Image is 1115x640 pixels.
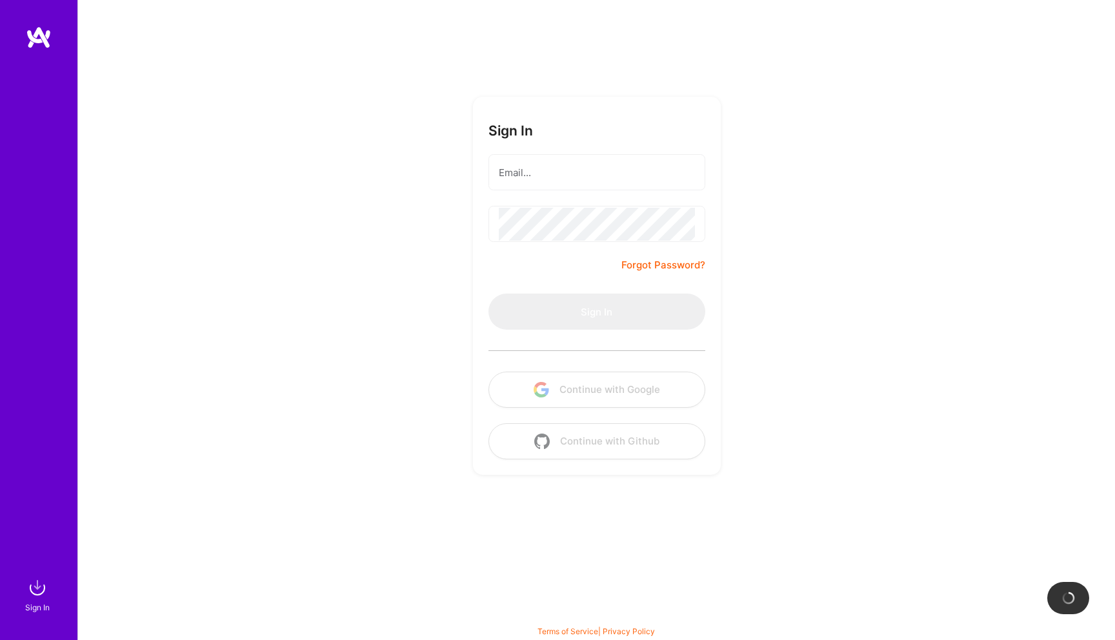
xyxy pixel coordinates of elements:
[537,626,598,636] a: Terms of Service
[488,423,705,459] button: Continue with Github
[621,257,705,273] a: Forgot Password?
[537,626,655,636] span: |
[534,382,549,397] img: icon
[1061,590,1076,606] img: loading
[25,601,50,614] div: Sign In
[488,123,533,139] h3: Sign In
[77,601,1115,634] div: © 2025 ATeams Inc., All rights reserved.
[488,294,705,330] button: Sign In
[499,156,695,189] input: Email...
[26,26,52,49] img: logo
[27,575,50,614] a: sign inSign In
[488,372,705,408] button: Continue with Google
[534,434,550,449] img: icon
[603,626,655,636] a: Privacy Policy
[25,575,50,601] img: sign in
